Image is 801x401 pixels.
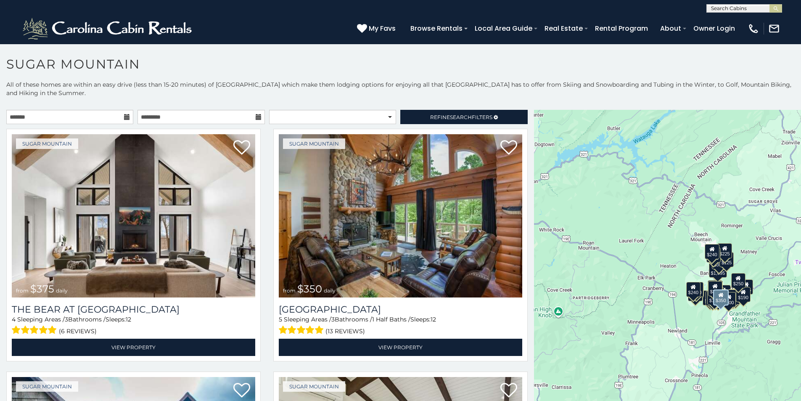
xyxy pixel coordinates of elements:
div: $300 [708,281,722,296]
a: Add to favorites [500,382,517,400]
span: (6 reviews) [59,326,97,337]
img: White-1-2.png [21,16,196,41]
a: Owner Login [689,21,739,36]
span: 1 Half Baths / [372,316,410,323]
a: Sugar Mountain [283,138,345,149]
div: Sleeping Areas / Bathrooms / Sleeps: [12,315,255,337]
h3: The Bear At Sugar Mountain [12,304,255,315]
div: $155 [739,279,753,295]
a: RefineSearchFilters [400,110,527,124]
span: 12 [431,316,436,323]
span: Refine Filters [430,114,492,120]
div: $350 [714,289,729,305]
a: View Property [12,339,255,356]
span: 3 [65,316,68,323]
a: Add to favorites [500,139,517,157]
a: About [656,21,685,36]
span: (13 reviews) [325,326,365,337]
a: Local Area Guide [471,21,537,36]
div: $1,095 [709,263,727,278]
span: $350 [297,283,322,295]
img: The Bear At Sugar Mountain [12,134,255,297]
h3: Grouse Moor Lodge [279,304,522,315]
a: Sugar Mountain [283,381,345,392]
a: Add to favorites [233,382,250,400]
img: Grouse Moor Lodge [279,134,522,297]
a: Grouse Moor Lodge from $350 daily [279,134,522,297]
div: $190 [736,287,751,302]
a: The Bear At Sugar Mountain from $375 daily [12,134,255,297]
a: Browse Rentals [406,21,467,36]
div: $250 [731,273,745,288]
div: $195 [726,289,740,305]
a: Real Estate [540,21,587,36]
span: My Favs [369,23,396,34]
span: $375 [30,283,54,295]
div: $500 [722,292,736,307]
div: $240 [705,244,719,259]
span: daily [56,287,68,294]
a: View Property [279,339,522,356]
div: $225 [718,243,732,258]
a: Rental Program [591,21,652,36]
span: Search [450,114,472,120]
span: daily [324,287,336,294]
span: from [283,287,296,294]
a: Sugar Mountain [16,381,78,392]
span: 3 [331,316,335,323]
a: Sugar Mountain [16,138,78,149]
img: mail-regular-white.png [768,23,780,35]
a: [GEOGRAPHIC_DATA] [279,304,522,315]
div: Sleeping Areas / Bathrooms / Sleeps: [279,315,522,337]
img: phone-regular-white.png [748,23,759,35]
a: My Favs [357,23,398,34]
div: $125 [719,252,734,267]
span: 5 [279,316,282,323]
div: $175 [707,290,722,305]
span: 12 [126,316,131,323]
a: The Bear At [GEOGRAPHIC_DATA] [12,304,255,315]
a: Add to favorites [233,139,250,157]
div: $200 [716,285,731,300]
span: 4 [12,316,16,323]
div: $190 [708,280,722,295]
div: $155 [706,291,720,306]
div: $240 [686,282,701,297]
span: from [16,287,29,294]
